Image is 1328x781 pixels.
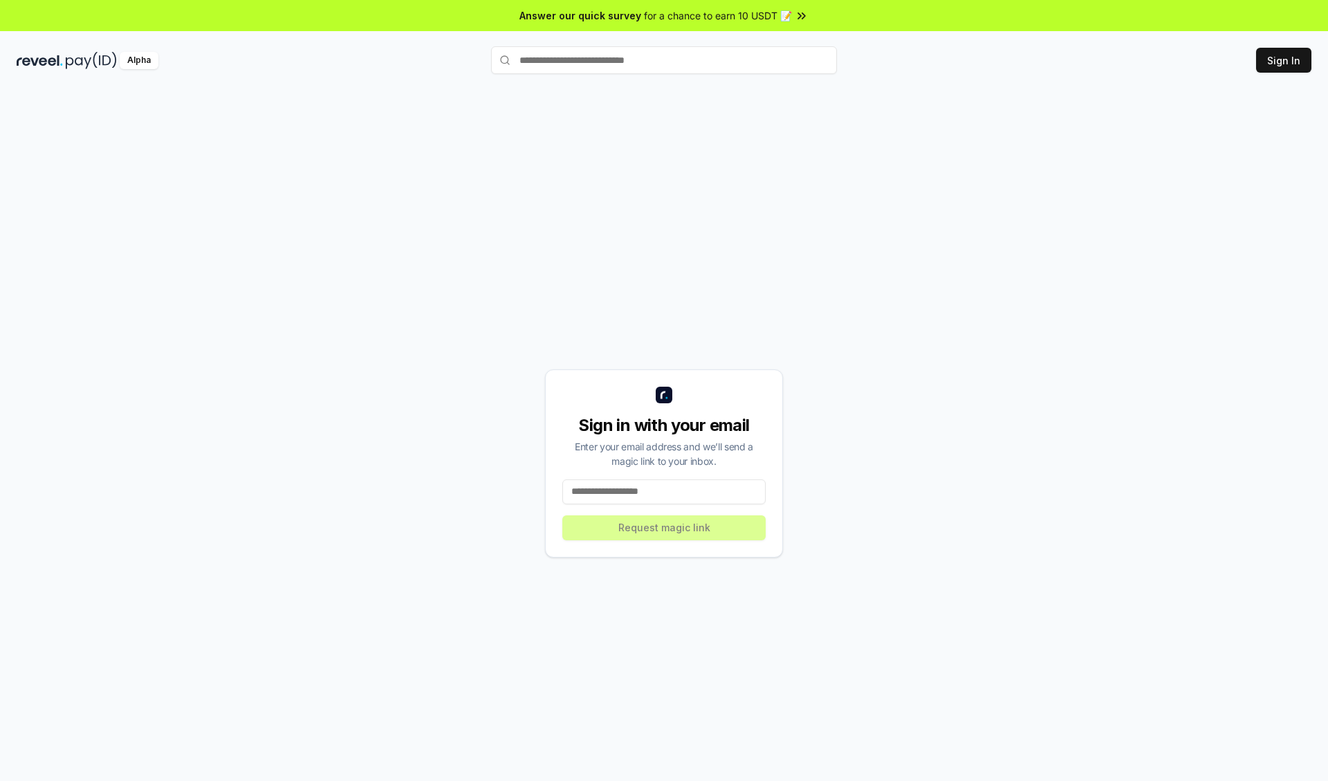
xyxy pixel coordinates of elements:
span: Answer our quick survey [519,8,641,23]
button: Sign In [1256,48,1311,73]
div: Alpha [120,52,158,69]
img: logo_small [656,387,672,403]
img: reveel_dark [17,52,63,69]
img: pay_id [66,52,117,69]
span: for a chance to earn 10 USDT 📝 [644,8,792,23]
div: Sign in with your email [562,414,766,437]
div: Enter your email address and we’ll send a magic link to your inbox. [562,439,766,468]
